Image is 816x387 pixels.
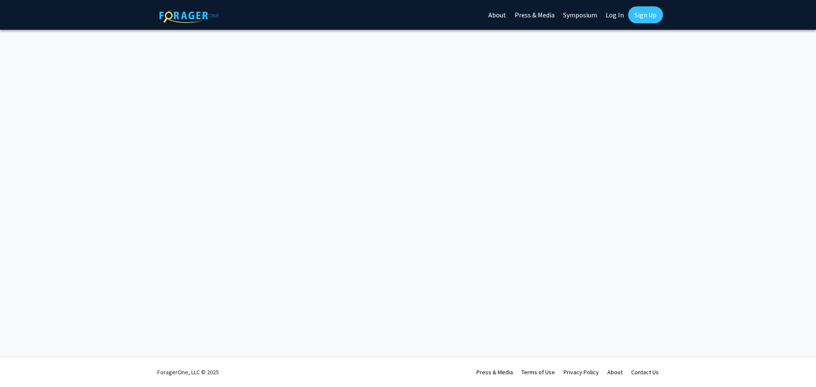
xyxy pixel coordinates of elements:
div: ForagerOne, LLC © 2025 [157,357,219,387]
a: About [607,368,623,376]
a: Contact Us [631,368,659,376]
a: Sign Up [628,6,663,23]
img: ForagerOne Logo [159,8,219,23]
a: Terms of Use [521,368,555,376]
a: Privacy Policy [564,368,599,376]
a: Press & Media [476,368,513,376]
